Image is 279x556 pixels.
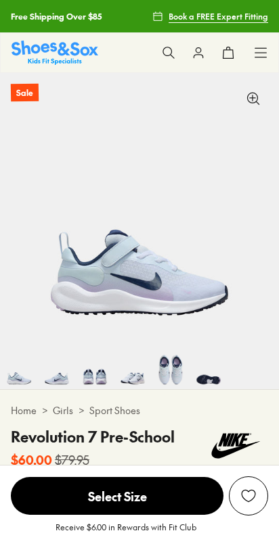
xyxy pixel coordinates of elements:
[11,426,175,448] h4: Revolution 7 Pre-School
[203,426,268,466] img: Vendor logo
[56,521,196,545] p: Receive $6.00 in Rewards with Fit Club
[12,41,98,64] a: Shoes & Sox
[76,351,114,389] img: 6-476472_1
[11,403,37,418] a: Home
[11,477,223,515] span: Select Size
[229,476,268,515] button: Add to Wishlist
[12,41,98,64] img: SNS_Logo_Responsive.svg
[55,451,89,469] s: $79.95
[152,4,268,28] a: Book a FREE Expert Fitting
[11,403,268,418] div: > >
[190,351,228,389] img: 9-476475_1
[11,84,39,102] p: Sale
[11,451,52,469] b: $60.00
[169,10,268,22] span: Book a FREE Expert Fitting
[53,403,73,418] a: Girls
[114,351,152,389] img: 7-476473_1
[89,403,140,418] a: Sport Shoes
[152,351,190,389] img: 8-476474_1
[11,476,223,515] button: Select Size
[38,351,76,389] img: 5-476471_1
